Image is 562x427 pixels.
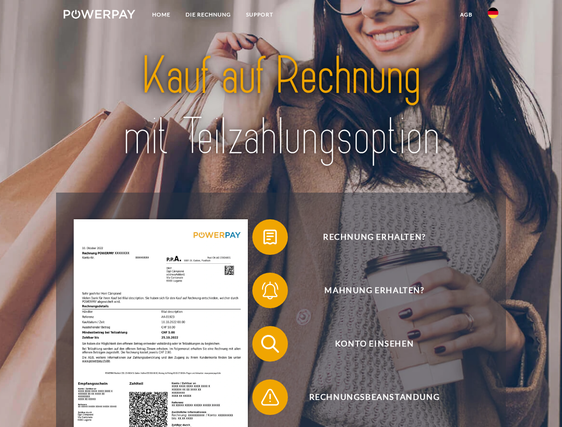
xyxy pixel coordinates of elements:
a: DIE RECHNUNG [178,7,239,23]
img: qb_bill.svg [259,226,281,248]
img: qb_warning.svg [259,386,281,408]
img: qb_bell.svg [259,279,281,302]
img: de [488,8,498,18]
span: Rechnung erhalten? [265,219,483,255]
span: Mahnung erhalten? [265,273,483,308]
a: SUPPORT [239,7,281,23]
a: Home [145,7,178,23]
button: Mahnung erhalten? [252,273,484,308]
img: qb_search.svg [259,333,281,355]
a: agb [453,7,480,23]
button: Rechnungsbeanstandung [252,379,484,415]
img: title-powerpay_de.svg [85,43,477,170]
button: Konto einsehen [252,326,484,362]
span: Rechnungsbeanstandung [265,379,483,415]
span: Konto einsehen [265,326,483,362]
button: Rechnung erhalten? [252,219,484,255]
img: logo-powerpay-white.svg [64,10,135,19]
